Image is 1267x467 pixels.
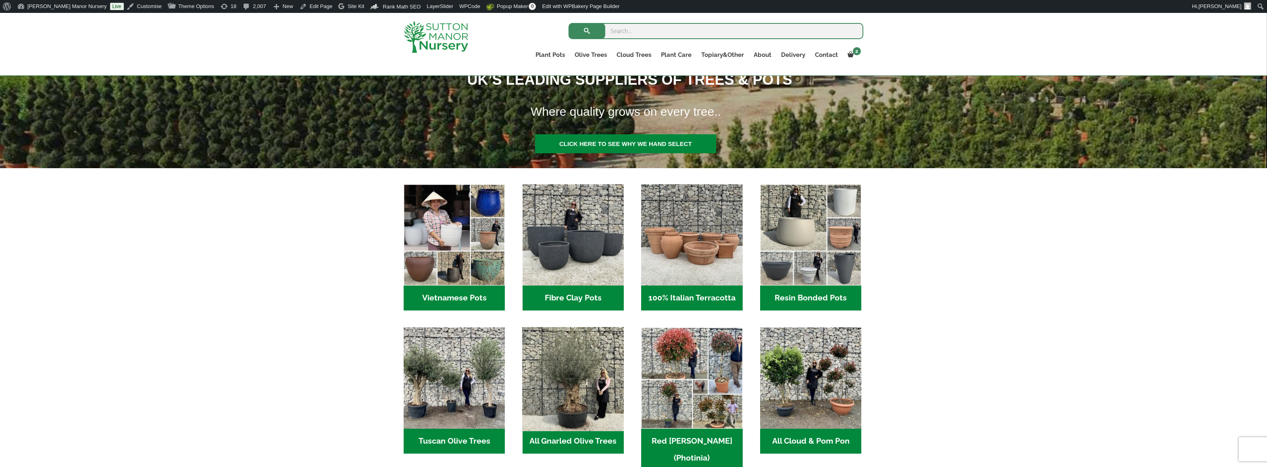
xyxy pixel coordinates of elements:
[760,327,861,454] a: Visit product category All Cloud & Pom Pon
[843,49,863,60] a: 2
[760,286,861,311] h2: Resin Bonded Pots
[853,47,861,55] span: 2
[529,3,536,10] span: 0
[760,184,861,311] a: Visit product category Resin Bonded Pots
[523,184,624,311] a: Visit product category Fibre Clay Pots
[749,49,776,60] a: About
[523,327,624,454] a: Visit product category All Gnarled Olive Trees
[520,325,626,432] img: Home - 5833C5B7 31D0 4C3A 8E42 DB494A1738DB
[760,184,861,286] img: Home - 67232D1B A461 444F B0F6 BDEDC2C7E10B 1 105 c
[383,4,421,10] span: Rank Math SEO
[404,327,505,454] a: Visit product category Tuscan Olive Trees
[404,21,468,53] img: logo
[810,49,843,60] a: Contact
[404,184,505,286] img: Home - 6E921A5B 9E2F 4B13 AB99 4EF601C89C59 1 105 c
[760,429,861,454] h2: All Cloud & Pom Pon
[523,286,624,311] h2: Fibre Clay Pots
[110,3,124,10] a: Live
[348,3,364,9] span: Site Kit
[569,23,863,39] input: Search...
[404,184,505,311] a: Visit product category Vietnamese Pots
[656,49,696,60] a: Plant Care
[523,429,624,454] h2: All Gnarled Olive Trees
[404,429,505,454] h2: Tuscan Olive Trees
[570,49,612,60] a: Olive Trees
[612,49,656,60] a: Cloud Trees
[523,184,624,286] img: Home - 8194B7A3 2818 4562 B9DD 4EBD5DC21C71 1 105 c 1
[641,184,742,286] img: Home - 1B137C32 8D99 4B1A AA2F 25D5E514E47D 1 105 c
[404,327,505,429] img: Home - 7716AD77 15EA 4607 B135 B37375859F10
[531,49,570,60] a: Plant Pots
[521,100,917,124] h1: Where quality grows on every tree..
[641,184,742,311] a: Visit product category 100% Italian Terracotta
[776,49,810,60] a: Delivery
[696,49,749,60] a: Topiary&Other
[641,327,742,429] img: Home - F5A23A45 75B5 4929 8FB2 454246946332
[404,286,505,311] h2: Vietnamese Pots
[1198,3,1242,9] span: [PERSON_NAME]
[641,286,742,311] h2: 100% Italian Terracotta
[760,327,861,429] img: Home - A124EB98 0980 45A7 B835 C04B779F7765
